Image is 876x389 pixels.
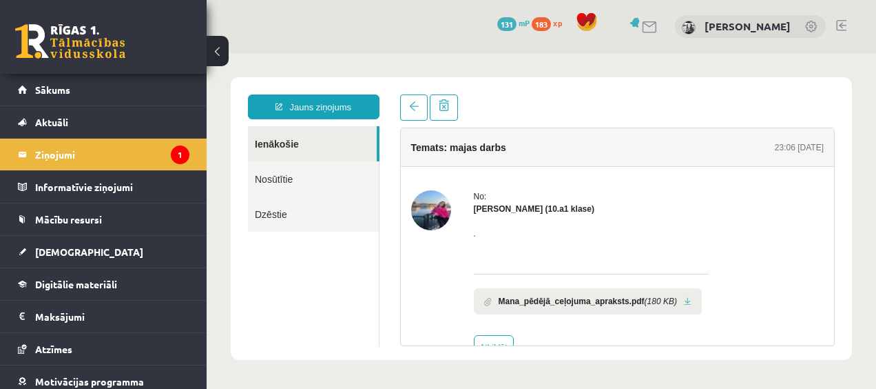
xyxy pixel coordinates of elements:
i: (180 KB) [438,242,470,255]
span: 131 [497,17,517,31]
a: Ienākošie [41,73,170,108]
a: Informatīvie ziņojumi [18,171,189,203]
span: 183 [532,17,551,31]
legend: Ziņojumi [35,139,189,170]
a: Maksājumi [18,301,189,332]
a: [DEMOGRAPHIC_DATA] [18,236,189,268]
a: 131 mP [497,17,530,28]
span: Sākums [35,83,70,96]
span: Motivācijas programma [35,375,144,388]
span: Atzīmes [35,343,72,355]
strong: [PERSON_NAME] (10.a1 klase) [267,151,388,161]
h4: Temats: majas darbs [205,89,300,100]
legend: Maksājumi [35,301,189,332]
legend: Informatīvie ziņojumi [35,171,189,203]
a: Jauns ziņojums [41,41,173,66]
div: No: [267,137,502,150]
span: xp [553,17,562,28]
i: 1 [171,146,189,164]
a: Aktuāli [18,106,189,138]
a: Sākums [18,74,189,106]
span: Mācību resursi [35,213,102,226]
a: Dzēstie [41,143,172,179]
a: Rīgas 1. Tālmācības vidusskola [15,24,125,59]
b: Mana_pēdējā_ceļojuma_apraksts.pdf [292,242,438,255]
div: 23:06 [DATE] [568,88,617,101]
img: Polina Jeluškina [205,137,244,177]
a: Mācību resursi [18,203,189,235]
a: Ziņojumi1 [18,139,189,170]
span: mP [519,17,530,28]
a: Atzīmes [18,333,189,365]
a: Nosūtītie [41,108,172,143]
span: Digitālie materiāli [35,278,117,290]
a: 183 xp [532,17,569,28]
a: Atbildēt [267,282,307,307]
p: . [267,174,502,187]
span: [DEMOGRAPHIC_DATA] [35,246,143,258]
a: [PERSON_NAME] [705,19,791,33]
img: Laura Kristiana Kauliņa [682,21,696,34]
a: Digitālie materiāli [18,268,189,300]
span: Aktuāli [35,116,68,128]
